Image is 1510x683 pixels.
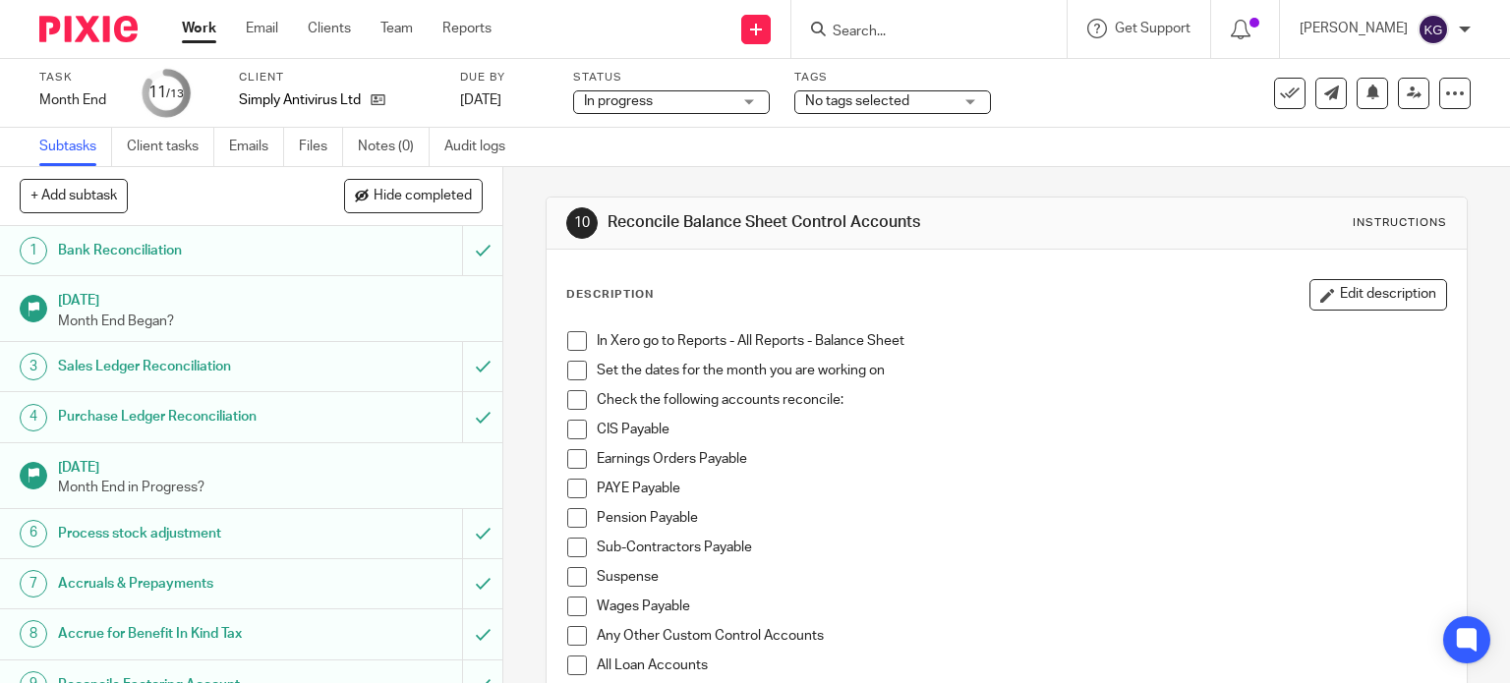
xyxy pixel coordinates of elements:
a: Reports [442,19,492,38]
div: 11 [148,82,184,104]
p: PAYE Payable [597,479,1447,498]
div: 1 [20,237,47,264]
h1: Bank Reconciliation [58,236,315,265]
span: No tags selected [805,94,909,108]
label: Task [39,70,118,85]
h1: Accrue for Benefit In Kind Tax [58,619,315,649]
a: Audit logs [444,128,520,166]
div: 3 [20,353,47,380]
p: Suspense [597,567,1447,587]
h1: Sales Ledger Reconciliation [58,352,315,381]
p: [PERSON_NAME] [1300,19,1408,38]
p: In Xero go to Reports - All Reports - Balance Sheet [597,331,1447,351]
p: Set the dates for the month you are working on [597,361,1447,380]
p: Earnings Orders Payable [597,449,1447,469]
span: Get Support [1115,22,1191,35]
div: 8 [20,620,47,648]
h1: Accruals & Prepayments [58,569,315,598]
a: Notes (0) [358,128,430,166]
p: Pension Payable [597,508,1447,528]
p: Check the following accounts reconcile: [597,390,1447,410]
p: Simply Antivirus Ltd [239,90,361,110]
a: Email [246,19,278,38]
label: Client [239,70,436,85]
a: Team [380,19,413,38]
p: Month End in Progress? [58,478,483,497]
div: Month End [39,90,118,110]
img: svg%3E [1418,14,1449,45]
a: Client tasks [127,128,214,166]
a: Emails [229,128,284,166]
button: Hide completed [344,179,483,212]
p: All Loan Accounts [597,655,1447,675]
button: Edit description [1309,279,1447,311]
label: Tags [794,70,991,85]
a: Work [182,19,216,38]
div: 7 [20,570,47,598]
a: Clients [308,19,351,38]
p: Month End Began? [58,312,483,331]
button: + Add subtask [20,179,128,212]
label: Status [573,70,770,85]
h1: [DATE] [58,453,483,478]
span: In progress [584,94,653,108]
a: Subtasks [39,128,112,166]
p: Any Other Custom Control Accounts [597,626,1447,646]
div: 4 [20,404,47,431]
h1: Process stock adjustment [58,519,315,548]
h1: [DATE] [58,286,483,311]
h1: Purchase Ledger Reconciliation [58,402,315,431]
p: Description [566,287,654,303]
h1: Reconcile Balance Sheet Control Accounts [608,212,1048,233]
p: CIS Payable [597,420,1447,439]
small: /13 [166,88,184,99]
div: 10 [566,207,598,239]
p: Sub-Contractors Payable [597,538,1447,557]
a: Files [299,128,343,166]
input: Search [831,24,1008,41]
label: Due by [460,70,549,85]
span: [DATE] [460,93,501,107]
img: Pixie [39,16,138,42]
p: Wages Payable [597,597,1447,616]
span: Hide completed [374,189,472,204]
div: 6 [20,520,47,547]
div: Instructions [1353,215,1447,231]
